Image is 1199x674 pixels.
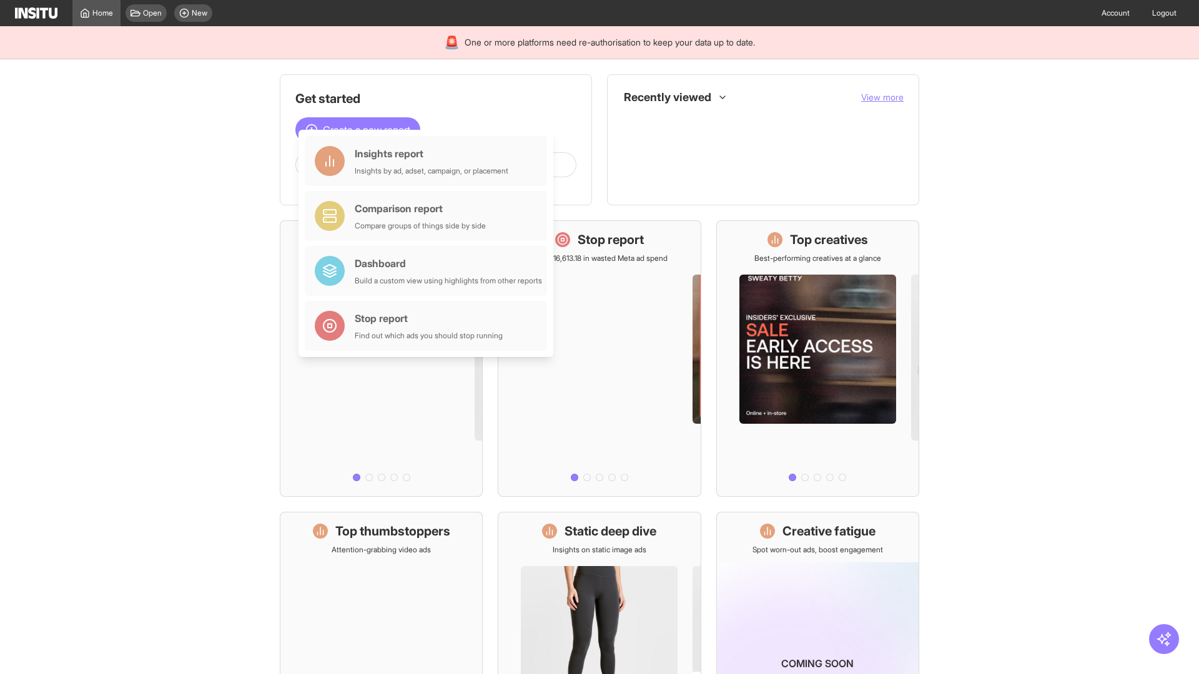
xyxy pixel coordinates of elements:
[280,220,483,497] a: What's live nowSee all active ads instantly
[295,117,420,142] button: Create a new report
[355,166,508,176] div: Insights by ad, adset, campaign, or placement
[565,522,656,540] h1: Static deep dive
[15,7,57,19] img: Logo
[355,146,508,161] div: Insights report
[295,90,576,107] h1: Get started
[355,221,486,231] div: Compare groups of things side by side
[754,253,881,263] p: Best-performing creatives at a glance
[143,8,162,18] span: Open
[498,220,701,497] a: Stop reportSave £16,613.18 in wasted Meta ad spend
[553,545,646,555] p: Insights on static image ads
[335,522,450,540] h1: Top thumbstoppers
[192,8,207,18] span: New
[355,311,503,326] div: Stop report
[323,122,410,137] span: Create a new report
[531,253,668,263] p: Save £16,613.18 in wasted Meta ad spend
[332,545,431,555] p: Attention-grabbing video ads
[861,91,904,104] button: View more
[716,220,919,497] a: Top creativesBest-performing creatives at a glance
[92,8,113,18] span: Home
[465,36,755,49] span: One or more platforms need re-authorisation to keep your data up to date.
[355,331,503,341] div: Find out which ads you should stop running
[355,256,542,271] div: Dashboard
[578,231,644,248] h1: Stop report
[444,34,460,51] div: 🚨
[790,231,868,248] h1: Top creatives
[355,276,542,286] div: Build a custom view using highlights from other reports
[355,201,486,216] div: Comparison report
[861,92,904,102] span: View more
